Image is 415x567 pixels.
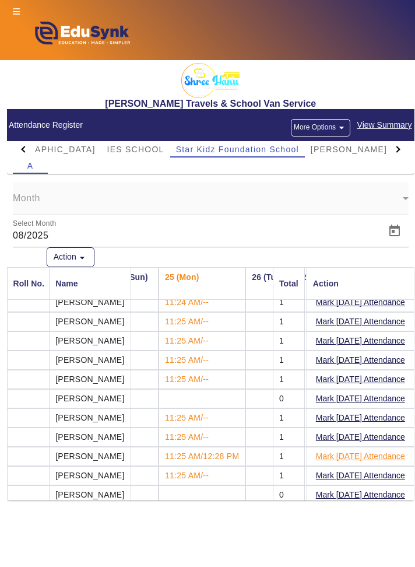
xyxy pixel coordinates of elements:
[273,428,305,447] mat-cell: 1
[315,295,406,310] button: Mark [DATE] Attendance
[315,411,406,425] button: Mark [DATE] Attendance
[159,408,245,428] td: 11:25 AM/--
[273,389,305,408] mat-cell: 0
[49,312,131,331] mat-cell: [PERSON_NAME]
[49,267,131,300] mat-header-cell: Name
[273,370,305,389] mat-cell: 1
[315,488,406,502] button: Mark [DATE] Attendance
[159,447,245,466] td: 11:25 AM/12:28 PM
[273,331,305,351] mat-cell: 1
[336,122,347,134] mat-icon: arrow_drop_down
[357,118,413,132] span: View Summary
[315,391,406,406] button: Mark [DATE] Attendance
[273,267,305,300] mat-header-cell: Total
[159,428,245,447] td: 11:25 AM/--
[76,252,88,264] mat-icon: arrow_drop_down
[273,293,305,312] mat-cell: 1
[273,408,305,428] mat-cell: 1
[176,145,299,153] span: Star Kidz Foundation School
[27,162,34,170] span: A
[49,485,131,504] mat-cell: [PERSON_NAME]
[49,408,131,428] mat-cell: [PERSON_NAME]
[159,351,245,370] td: 11:25 AM/--
[49,466,131,485] mat-cell: [PERSON_NAME]
[273,351,305,370] mat-cell: 1
[49,293,131,312] mat-cell: [PERSON_NAME]
[47,247,94,267] button: Action
[291,119,350,136] button: More Options
[7,267,51,300] mat-header-cell: Roll No.
[107,145,164,153] span: IES SCHOOL
[273,312,305,331] mat-cell: 1
[315,353,406,367] button: Mark [DATE] Attendance
[273,466,305,485] mat-cell: 1
[315,334,406,348] button: Mark [DATE] Attendance
[245,267,295,300] th: 26 (Tue)
[307,267,414,300] mat-header-cell: Action
[159,267,245,300] th: 25 (Mon)
[159,293,245,312] td: 11:24 AM/--
[49,351,131,370] mat-cell: [PERSON_NAME]
[49,370,131,389] mat-cell: [PERSON_NAME]
[159,370,245,389] td: 11:25 AM/--
[49,447,131,466] mat-cell: [PERSON_NAME]
[315,430,406,444] button: Mark [DATE] Attendance
[7,109,415,141] mat-card-header: Attendance Register
[7,98,415,109] h2: [PERSON_NAME] Travels & School Van Service
[159,331,245,351] td: 11:25 AM/--
[13,220,57,228] mat-label: Select Month
[159,312,245,331] td: 11:25 AM/--
[109,267,159,300] th: 24 (Sun)
[49,331,131,351] mat-cell: [PERSON_NAME]
[381,217,409,245] button: Open calendar
[181,63,240,98] img: 2bec4155-9170-49cd-8f97-544ef27826c4
[315,372,406,387] button: Mark [DATE] Attendance
[159,466,245,485] td: 11:25 AM/--
[49,428,131,447] mat-cell: [PERSON_NAME]
[315,449,406,464] button: Mark [DATE] Attendance
[13,18,150,54] img: edusynk-logo.png
[49,389,131,408] mat-cell: [PERSON_NAME]
[273,447,305,466] mat-cell: 1
[273,485,305,504] mat-cell: 0
[315,314,406,329] button: Mark [DATE] Attendance
[315,468,406,483] button: Mark [DATE] Attendance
